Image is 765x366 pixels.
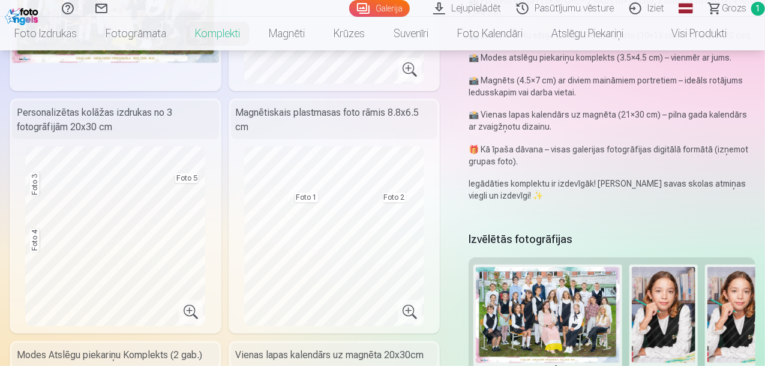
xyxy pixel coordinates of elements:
a: Magnēti [254,17,319,50]
p: 📸 Modes atslēgu piekariņu komplekts (3.5×4.5 cm) – vienmēr ar jums. [469,52,755,64]
a: Fotogrāmata [91,17,181,50]
a: Foto kalendāri [443,17,537,50]
a: Atslēgu piekariņi [537,17,638,50]
span: Grozs [722,1,746,16]
a: Visi produkti [638,17,741,50]
h5: Izvēlētās fotogrāfijas [469,231,572,248]
div: Magnētiskais plastmasas foto rāmis 8.8x6.5 cm [231,101,438,139]
p: 🎁 Kā īpaša dāvana – visas galerijas fotogrāfijas digitālā formātā (izņemot grupas foto). [469,143,755,167]
a: Komplekti [181,17,254,50]
img: /fa1 [5,5,41,25]
p: Iegādāties komplektu ir izdevīgāk! [PERSON_NAME] savas skolas atmiņas viegli un izdevīgi! ✨ [469,178,755,202]
div: Personalizētas kolāžas izdrukas no 3 fotogrāfijām 20x30 cm [12,101,219,139]
p: 📸 Vienas lapas kalendārs uz magnēta (21×30 cm) – pilna gada kalendārs ar zvaigžņotu dizainu. [469,109,755,133]
a: Suvenīri [379,17,443,50]
p: 📸 Magnēts (4.5×7 cm) ar diviem maināmiem portretiem – ideāls rotājums ledusskapim vai darba vietai. [469,74,755,98]
span: 1 [751,2,765,16]
a: Krūzes [319,17,379,50]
